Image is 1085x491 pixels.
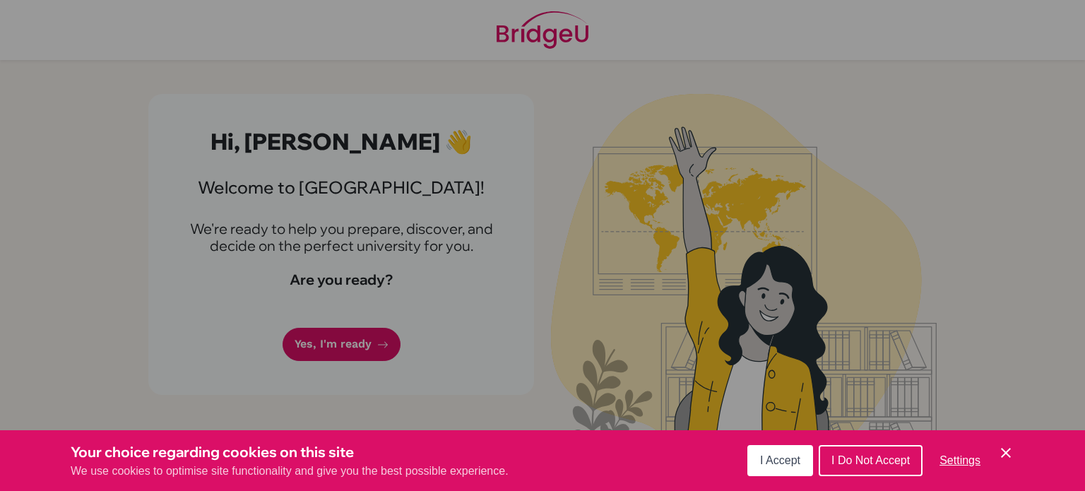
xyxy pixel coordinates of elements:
button: I Accept [747,445,813,476]
span: Settings [939,454,980,466]
button: I Do Not Accept [819,445,923,476]
span: I Accept [760,454,800,466]
h3: Your choice regarding cookies on this site [71,442,509,463]
button: Save and close [997,444,1014,461]
p: We use cookies to optimise site functionality and give you the best possible experience. [71,463,509,480]
span: I Do Not Accept [831,454,910,466]
button: Settings [928,446,992,475]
